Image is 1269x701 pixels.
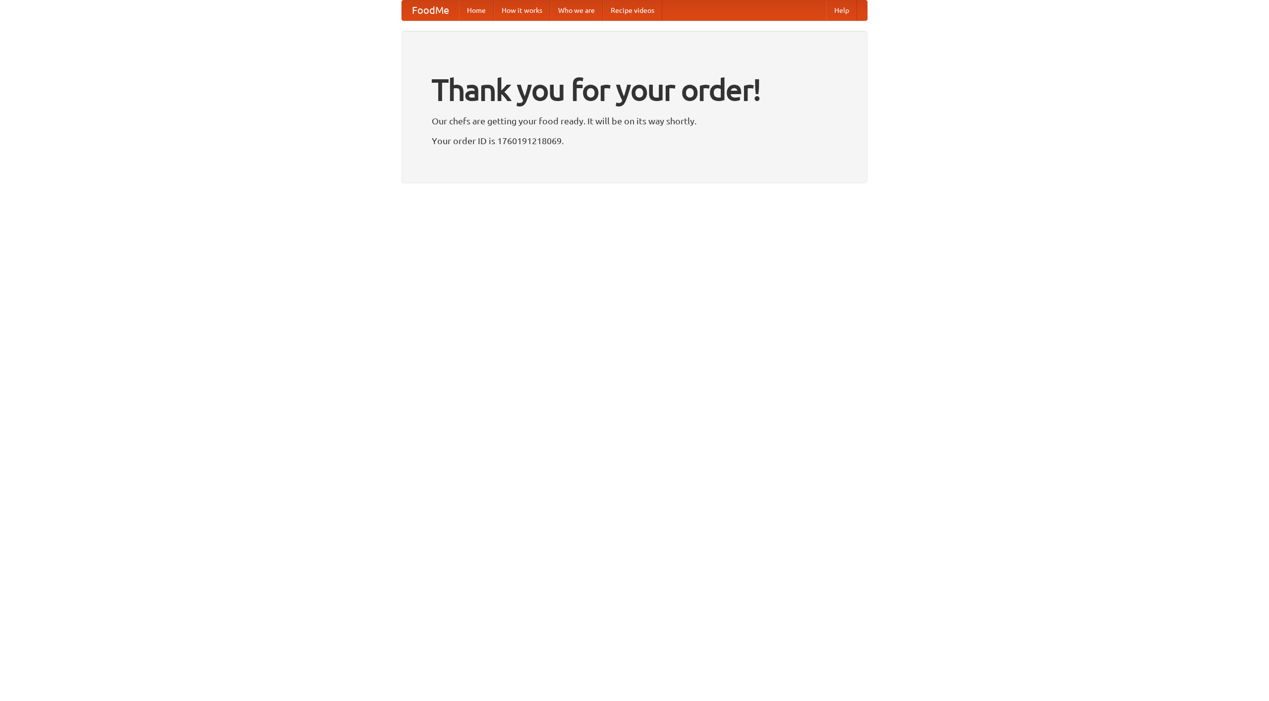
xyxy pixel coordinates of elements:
p: Your order ID is 1760191218069. [432,133,837,148]
a: FoodMe [402,0,459,20]
a: How it works [494,0,550,20]
a: Recipe videos [603,0,662,20]
a: Home [459,0,494,20]
a: Who we are [550,0,603,20]
p: Our chefs are getting your food ready. It will be on its way shortly. [432,113,837,128]
h1: Thank you for your order! [432,66,837,113]
a: Help [826,0,857,20]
